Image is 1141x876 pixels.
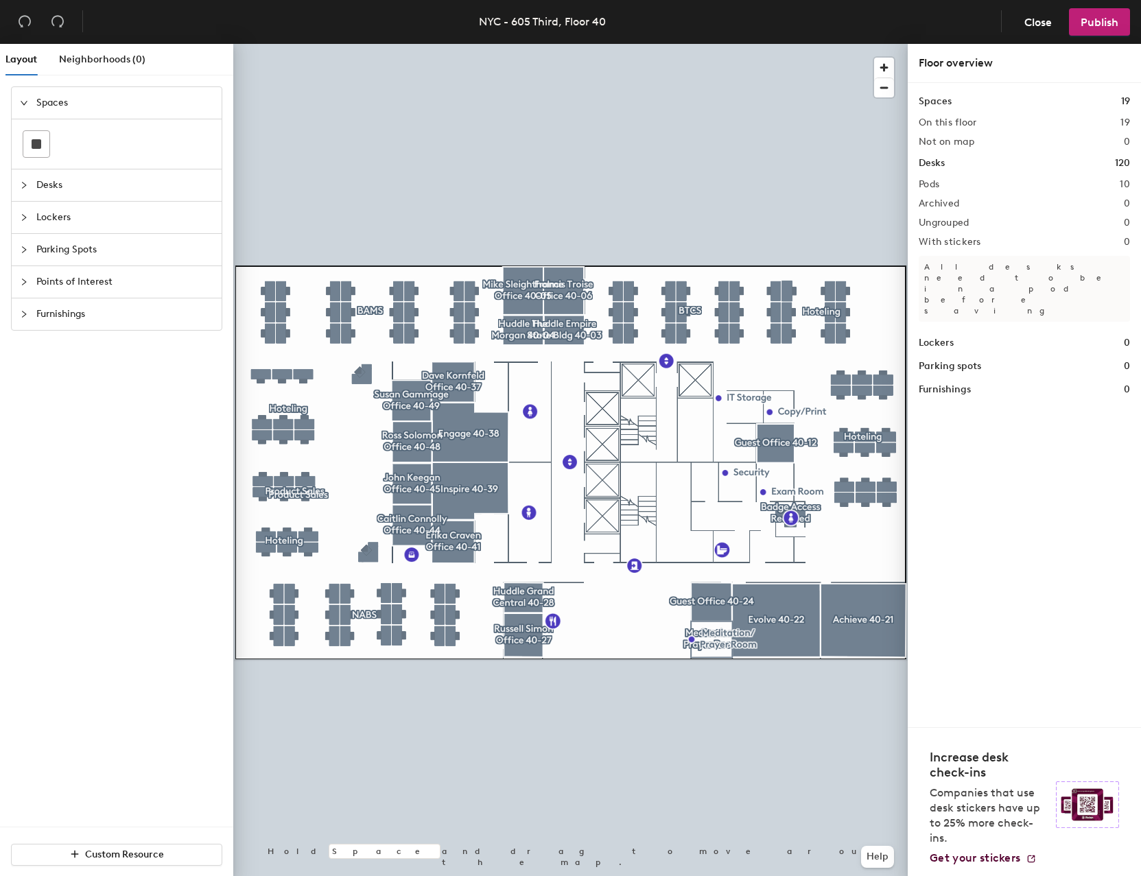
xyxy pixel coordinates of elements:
span: Neighborhoods (0) [59,54,145,65]
span: collapsed [20,181,28,189]
span: collapsed [20,310,28,318]
span: Close [1024,16,1052,29]
span: collapsed [20,213,28,222]
h1: 0 [1124,359,1130,374]
span: Points of Interest [36,266,213,298]
h4: Increase desk check-ins [930,750,1048,780]
h2: Not on map [919,137,974,147]
h2: 19 [1120,117,1130,128]
h2: 0 [1124,217,1130,228]
h2: 0 [1124,198,1130,209]
span: Desks [36,169,213,201]
span: collapsed [20,278,28,286]
span: Lockers [36,202,213,233]
button: Help [861,846,894,868]
span: collapsed [20,246,28,254]
h2: 10 [1120,179,1130,190]
h2: 0 [1124,137,1130,147]
h2: Ungrouped [919,217,969,228]
a: Get your stickers [930,851,1037,865]
h1: Parking spots [919,359,981,374]
h2: Pods [919,179,939,190]
h1: 0 [1124,382,1130,397]
h1: Furnishings [919,382,971,397]
span: Spaces [36,87,213,119]
button: Undo (⌘ + Z) [11,8,38,36]
h1: Desks [919,156,945,171]
div: NYC - 605 Third, Floor 40 [479,13,606,30]
span: Get your stickers [930,851,1020,864]
h2: With stickers [919,237,981,248]
h1: 0 [1124,335,1130,351]
h2: Archived [919,198,959,209]
h1: 19 [1121,94,1130,109]
button: Custom Resource [11,844,222,866]
span: Layout [5,54,37,65]
h2: 0 [1124,237,1130,248]
button: Redo (⌘ + ⇧ + Z) [44,8,71,36]
button: Close [1013,8,1063,36]
button: Publish [1069,8,1130,36]
h1: 120 [1115,156,1130,171]
span: Furnishings [36,298,213,330]
img: Sticker logo [1056,781,1119,828]
p: Companies that use desk stickers have up to 25% more check-ins. [930,785,1048,846]
span: Publish [1081,16,1118,29]
h2: On this floor [919,117,977,128]
div: Floor overview [919,55,1130,71]
h1: Lockers [919,335,954,351]
span: Parking Spots [36,234,213,265]
p: All desks need to be in a pod before saving [919,256,1130,322]
span: expanded [20,99,28,107]
h1: Spaces [919,94,952,109]
span: Custom Resource [85,849,164,860]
